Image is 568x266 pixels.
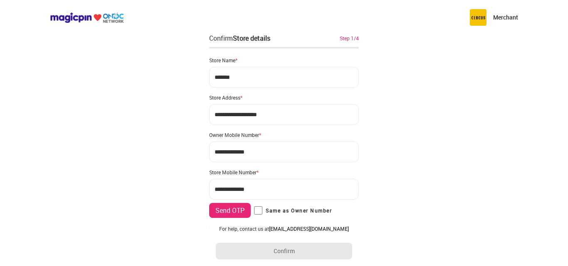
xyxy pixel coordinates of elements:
[340,34,359,42] div: Step 1/4
[254,206,262,215] input: Same as Owner Number
[216,225,352,232] div: For help, contact us at
[209,33,270,43] div: Confirm
[209,225,359,231] div: Owner E-mail ID
[209,94,359,101] div: Store Address
[470,9,487,26] img: circus.b677b59b.png
[254,206,332,215] label: Same as Owner Number
[233,34,270,43] div: Store details
[269,225,349,232] a: [EMAIL_ADDRESS][DOMAIN_NAME]
[209,57,359,63] div: Store Name
[209,203,251,218] button: Send OTP
[216,243,352,259] button: Confirm
[493,13,518,22] p: Merchant
[209,132,359,138] div: Owner Mobile Number
[50,12,124,23] img: ondc-logo-new-small.8a59708e.svg
[209,169,359,176] div: Store Mobile Number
